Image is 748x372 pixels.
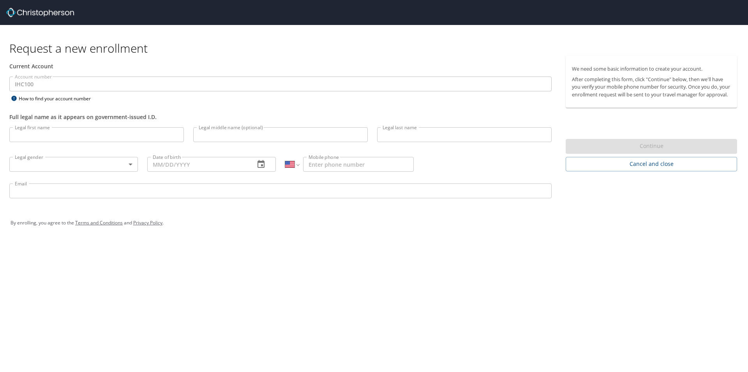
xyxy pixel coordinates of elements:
h1: Request a new enrollment [9,41,743,56]
input: MM/DD/YYYY [147,157,249,172]
p: We need some basic information to create your account. [572,65,731,73]
p: After completing this form, click "Continue" below, then we'll have you verify your mobile phone ... [572,76,731,98]
a: Privacy Policy [133,219,162,226]
div: Current Account [9,62,552,70]
div: By enrolling, you agree to the and . [11,213,737,233]
div: Full legal name as it appears on government-issued I.D. [9,113,552,121]
span: Cancel and close [572,159,731,169]
div: ​ [9,157,138,172]
input: Enter phone number [303,157,414,172]
div: How to find your account number [9,94,107,103]
img: cbt logo [6,8,74,17]
button: Cancel and close [566,157,737,171]
a: Terms and Conditions [75,219,123,226]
